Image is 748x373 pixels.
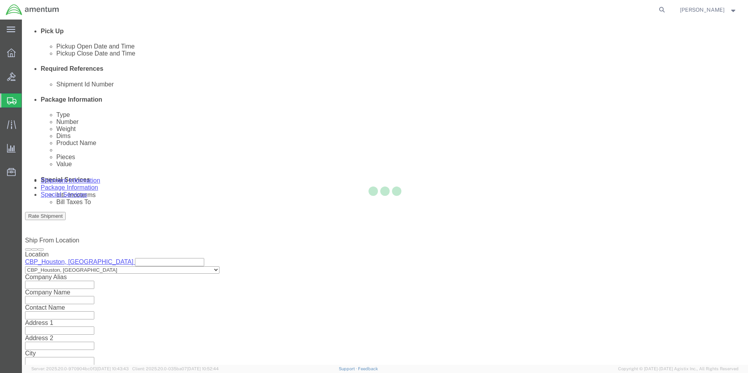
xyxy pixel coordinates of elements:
[187,366,219,371] span: [DATE] 10:52:44
[132,366,219,371] span: Client: 2025.20.0-035ba07
[618,366,739,372] span: Copyright © [DATE]-[DATE] Agistix Inc., All Rights Reserved
[5,4,59,16] img: logo
[339,366,358,371] a: Support
[680,5,737,14] button: [PERSON_NAME]
[97,366,129,371] span: [DATE] 10:43:43
[680,5,725,14] span: Rosemarie Coey
[358,366,378,371] a: Feedback
[31,366,129,371] span: Server: 2025.20.0-970904bc0f3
